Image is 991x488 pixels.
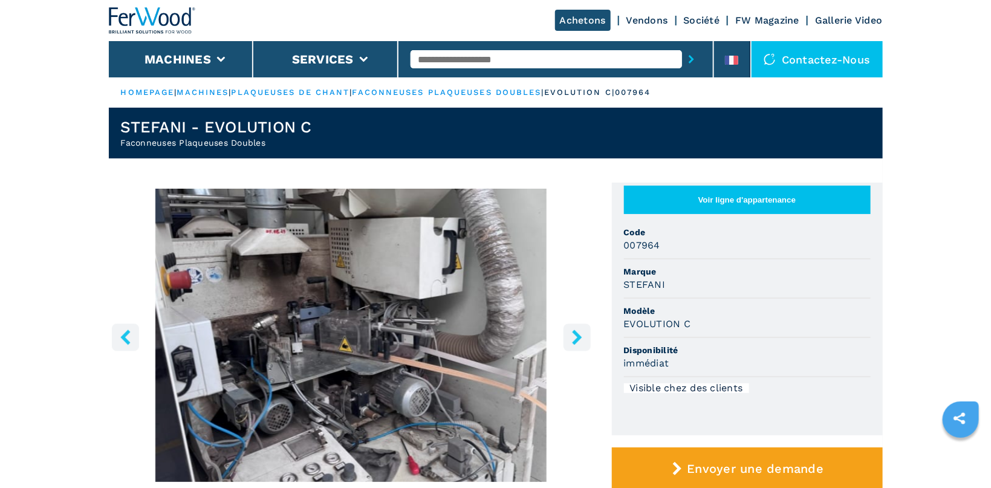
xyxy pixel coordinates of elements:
[109,7,196,34] img: Ferwood
[353,88,542,97] a: faconneuses plaqueuses doubles
[624,344,871,356] span: Disponibilité
[687,461,824,476] span: Envoyer une demande
[682,45,701,73] button: submit-button
[624,278,666,291] h3: STEFANI
[615,87,651,98] p: 007964
[349,88,352,97] span: |
[544,87,615,98] p: evolution c |
[752,41,883,77] div: Contactez-nous
[624,356,669,370] h3: immédiat
[555,10,611,31] a: Achetons
[145,52,211,67] button: Machines
[112,324,139,351] button: left-button
[109,189,594,482] img: Faconneuses Plaqueuses Doubles STEFANI EVOLUTION C
[564,324,591,351] button: right-button
[232,88,350,97] a: plaqueuses de chant
[624,265,871,278] span: Marque
[121,117,312,137] h1: STEFANI - EVOLUTION C
[624,383,749,393] div: Visible chez des clients
[684,15,720,26] a: Société
[292,52,354,67] button: Services
[177,88,229,97] a: machines
[940,434,982,479] iframe: Chat
[121,137,312,149] h2: Faconneuses Plaqueuses Doubles
[109,189,594,482] div: Go to Slide 5
[624,226,871,238] span: Code
[815,15,883,26] a: Gallerie Video
[624,186,871,214] button: Voir ligne d'appartenance
[626,15,668,26] a: Vendons
[764,53,776,65] img: Contactez-nous
[121,88,175,97] a: HOMEPAGE
[624,317,691,331] h3: EVOLUTION C
[624,305,871,317] span: Modèle
[174,88,177,97] span: |
[229,88,231,97] span: |
[624,238,661,252] h3: 007964
[542,88,544,97] span: |
[735,15,799,26] a: FW Magazine
[944,403,975,434] a: sharethis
